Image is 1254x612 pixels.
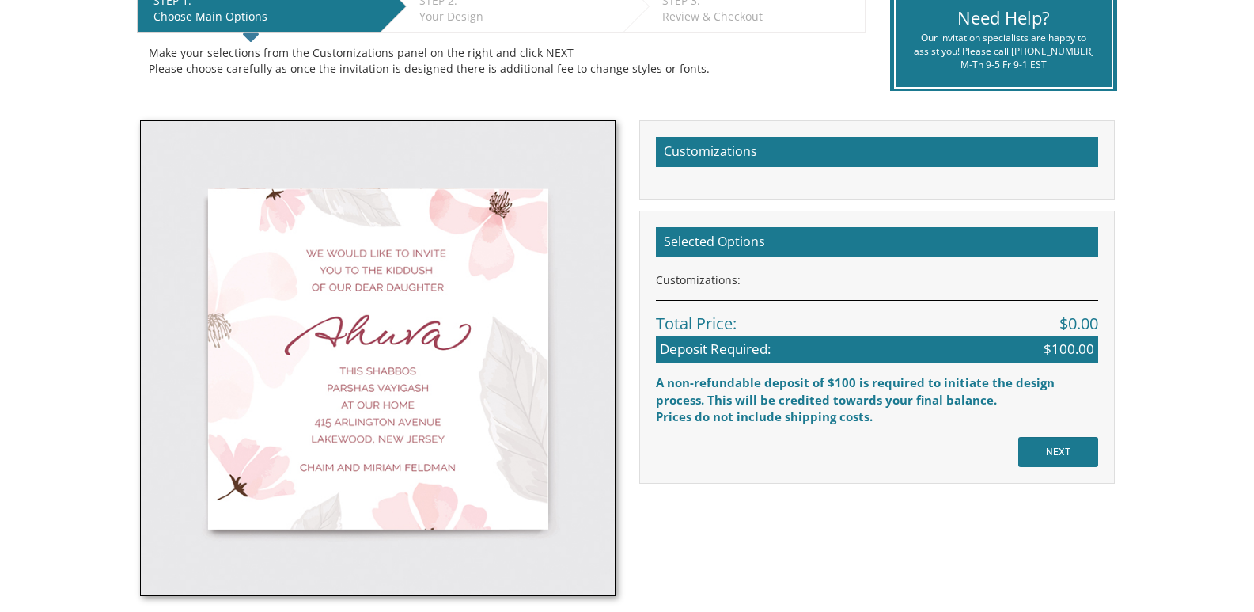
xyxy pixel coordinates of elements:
input: NEXT [1018,437,1098,467]
div: Deposit Required: [656,336,1098,363]
span: $0.00 [1059,313,1098,336]
h2: Customizations [656,137,1098,167]
h2: Selected Options [656,227,1098,257]
div: A non-refundable deposit of $100 is required to initiate the design process. This will be credite... [656,374,1098,409]
div: Prices do not include shipping costs. [656,409,1098,425]
div: Need Help? [907,6,1100,30]
div: Our invitation specialists are happy to assist you! Please call [PHONE_NUMBER] M-Th 9-5 Fr 9-1 EST [907,31,1100,71]
img: kiddush-13-thumb.jpg [140,120,616,596]
div: Total Price: [656,300,1098,336]
div: Customizations: [656,272,1098,288]
div: Choose Main Options [153,9,372,25]
div: Make your selections from the Customizations panel on the right and click NEXT Please choose care... [149,45,854,77]
div: Review & Checkout [662,9,857,25]
span: $100.00 [1044,340,1094,359]
div: Your Design [419,9,615,25]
